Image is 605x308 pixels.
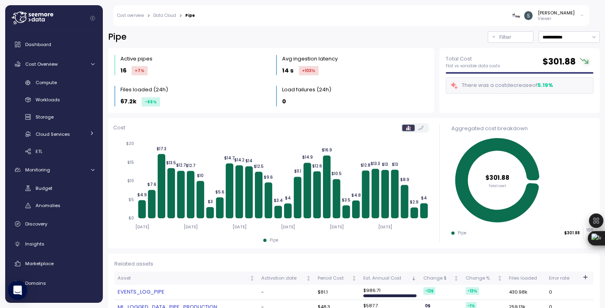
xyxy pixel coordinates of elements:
[329,224,343,229] tspan: [DATE]
[118,275,248,282] div: Asset
[538,16,575,22] p: Viewer
[8,182,100,195] a: Budget
[302,155,313,160] tspan: $14.9
[321,147,332,153] tspan: $16.9
[299,66,319,75] div: +103 %
[546,285,577,300] td: 0
[186,163,196,168] tspan: $12.7
[234,157,244,163] tspan: $14.2
[446,55,500,63] p: Total Cost
[270,238,278,243] div: Pipe
[8,276,100,292] a: Domains
[25,221,47,227] span: Discovery
[285,195,291,201] tspan: $4
[294,169,301,174] tspan: $11.1
[120,55,152,63] div: Active pipes
[543,56,576,68] h2: $ 301.88
[382,162,388,167] tspan: $13
[306,276,311,281] div: Not sorted
[466,287,479,295] div: -13 %
[423,275,453,282] div: Change $
[147,13,150,18] div: >
[88,15,98,21] button: Collapse navigation
[120,86,168,94] div: Files loaded (24h)
[166,160,176,165] tspan: $13.5
[8,216,100,232] a: Discovery
[315,272,360,285] th: Period CostNot sorted
[450,81,553,90] div: There was a cost decrease of
[128,197,134,202] tspan: $5
[453,276,459,281] div: Not sorted
[197,173,204,178] tspan: $10
[36,202,60,209] span: Anomalies
[400,177,409,182] tspan: $8.9
[463,272,506,285] th: Change %Not sorted
[466,275,496,282] div: Change %
[147,182,156,187] tspan: $7.6
[410,199,419,205] tspan: $2.9
[25,41,51,48] span: Dashboard
[36,97,60,103] span: Workloads
[8,199,100,212] a: Anomalies
[488,31,533,43] button: Filter
[489,183,506,188] tspan: Total cost
[258,285,315,300] td: -
[254,164,264,169] tspan: $12.5
[184,224,198,229] tspan: [DATE]
[282,66,294,75] p: 14 s
[179,13,182,18] div: >
[378,224,392,229] tspan: [DATE]
[215,189,224,195] tspan: $5.6
[8,281,27,300] div: Open Intercom Messenger
[351,193,361,198] tspan: $4.8
[176,163,186,168] tspan: $12.7
[8,111,100,124] a: Storage
[261,275,305,282] div: Activation date
[485,173,509,182] tspan: $301.88
[114,260,593,268] div: Related assets
[315,285,360,300] td: $81.1
[117,14,144,18] a: Cost overview
[8,236,100,252] a: Insights
[108,31,126,43] h2: Pipe
[371,161,380,166] tspan: $13.3
[8,76,100,89] a: Compute
[512,11,521,20] img: 676124322ce2d31a078e3b71.PNG
[282,97,286,106] p: 0
[537,81,553,89] div: 5.19 %
[25,280,46,286] span: Domains
[25,260,54,267] span: Marketplace
[360,285,420,300] td: $ 986.71
[8,93,100,107] a: Workloads
[351,276,357,281] div: Not sorted
[36,114,54,120] span: Storage
[137,192,147,197] tspan: $4.9
[128,215,134,221] tspan: $0
[451,125,593,133] div: Aggregated cost breakdown
[25,61,58,67] span: Cost Overview
[249,276,255,281] div: Not sorted
[36,185,52,191] span: Budget
[497,276,503,281] div: Not sorted
[120,97,136,106] p: 67.2k
[423,287,435,295] div: -12 $
[282,55,338,63] div: Avg ingestion latency
[25,241,44,247] span: Insights
[127,178,134,183] tspan: $10
[509,275,543,282] div: Files loaded
[8,256,100,272] a: Marketplace
[36,79,57,86] span: Compute
[524,11,533,20] img: ACg8ocKMsVOD1W2Gy6bIesyuY-LWTCz5bilwhDLZ0RBm4cbOtNfIGw=s96-c
[113,124,125,132] p: Cost
[185,14,195,18] div: Pipe
[564,230,580,236] p: $301.88
[118,288,255,296] a: EVENTS_LOG_PIPE
[258,272,315,285] th: Activation dateNot sorted
[312,163,322,169] tspan: $12.6
[282,86,331,94] div: Load failures (24h)
[132,66,148,75] div: +7 %
[420,272,462,285] th: Change $Not sorted
[232,224,246,229] tspan: [DATE]
[127,160,134,165] tspan: $15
